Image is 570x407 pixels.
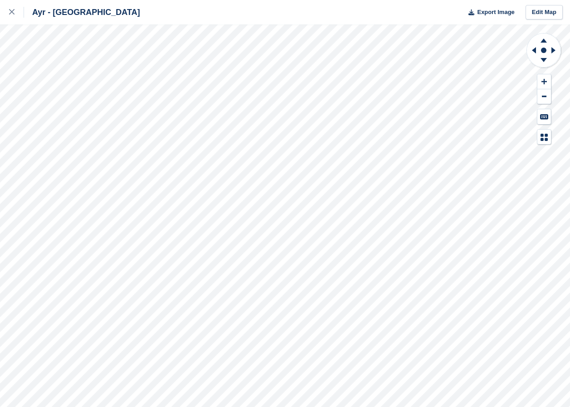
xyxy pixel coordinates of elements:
button: Keyboard Shortcuts [537,109,551,124]
button: Zoom In [537,74,551,89]
button: Map Legend [537,130,551,145]
div: Ayr - [GEOGRAPHIC_DATA] [24,7,140,18]
button: Zoom Out [537,89,551,104]
a: Edit Map [526,5,563,20]
span: Export Image [477,8,514,17]
button: Export Image [463,5,515,20]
